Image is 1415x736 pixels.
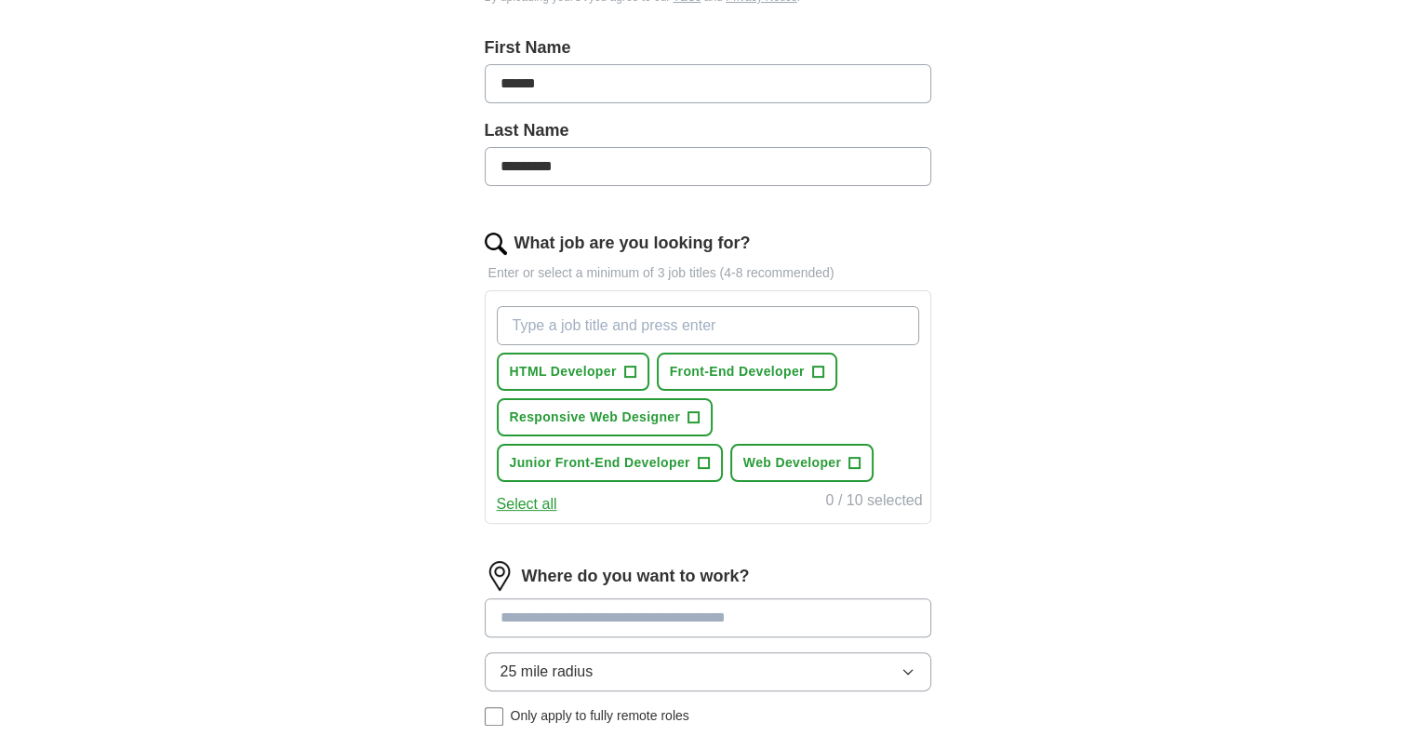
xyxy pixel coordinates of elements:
label: First Name [485,35,931,60]
div: 0 / 10 selected [825,489,922,515]
button: Select all [497,493,557,515]
button: HTML Developer [497,353,649,391]
span: HTML Developer [510,362,617,381]
span: Front-End Developer [670,362,805,381]
span: Junior Front-End Developer [510,453,690,473]
span: Web Developer [743,453,841,473]
button: 25 mile radius [485,652,931,691]
input: Only apply to fully remote roles [485,707,503,726]
label: Last Name [485,118,931,143]
img: location.png [485,561,514,591]
span: Responsive Web Designer [510,408,681,427]
span: 25 mile radius [501,661,594,683]
button: Junior Front-End Developer [497,444,723,482]
label: What job are you looking for? [514,231,751,256]
input: Type a job title and press enter [497,306,919,345]
button: Responsive Web Designer [497,398,714,436]
img: search.png [485,233,507,255]
button: Front-End Developer [657,353,837,391]
label: Where do you want to work? [522,564,750,589]
span: Only apply to fully remote roles [511,706,689,726]
button: Web Developer [730,444,874,482]
p: Enter or select a minimum of 3 job titles (4-8 recommended) [485,263,931,283]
